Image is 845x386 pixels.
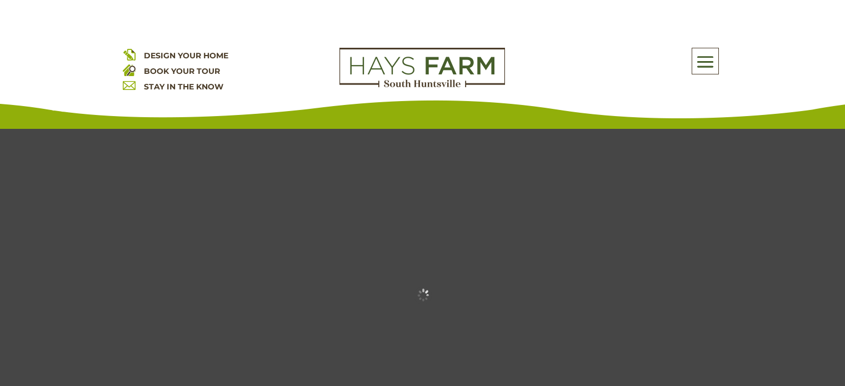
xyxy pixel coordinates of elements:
img: design your home [123,48,136,61]
img: Logo [339,48,505,88]
a: BOOK YOUR TOUR [144,66,220,76]
a: hays farm homes huntsville development [339,80,505,90]
img: book your home tour [123,63,136,76]
a: DESIGN YOUR HOME [144,51,228,61]
a: STAY IN THE KNOW [144,82,223,92]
